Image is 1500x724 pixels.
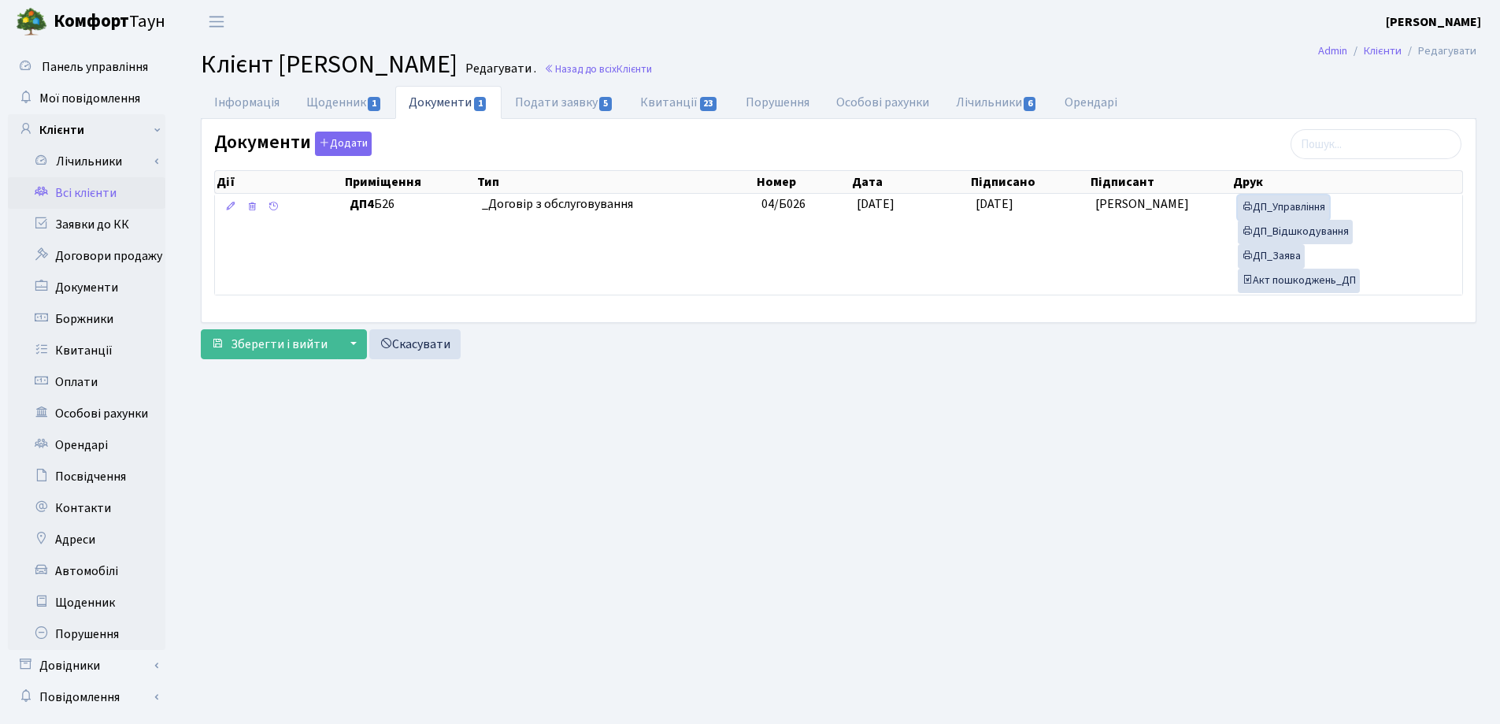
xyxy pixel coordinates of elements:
[850,171,969,193] th: Дата
[39,90,140,107] span: Мої повідомлення
[1238,244,1305,269] a: ДП_Заява
[8,114,165,146] a: Клієнти
[215,171,343,193] th: Дії
[311,129,372,157] a: Додати
[1386,13,1481,32] a: [PERSON_NAME]
[343,171,476,193] th: Приміщення
[476,171,755,193] th: Тип
[315,132,372,156] button: Документи
[368,97,380,111] span: 1
[214,132,372,156] label: Документи
[1238,269,1360,293] a: Акт пошкоджень_ДП
[8,555,165,587] a: Автомобілі
[8,681,165,713] a: Повідомлення
[1318,43,1347,59] a: Admin
[976,195,1013,213] span: [DATE]
[42,58,148,76] span: Панель управління
[8,618,165,650] a: Порушення
[617,61,652,76] span: Клієнти
[231,336,328,353] span: Зберегти і вийти
[8,366,165,398] a: Оплати
[755,171,851,193] th: Номер
[1238,195,1329,220] a: ДП_Управління
[201,46,457,83] span: Клієнт [PERSON_NAME]
[369,329,461,359] a: Скасувати
[482,195,749,213] span: _Договір з обслуговування
[54,9,129,34] b: Комфорт
[8,177,165,209] a: Всі клієнти
[197,9,236,35] button: Переключити навігацію
[201,86,293,119] a: Інформація
[700,97,717,111] span: 23
[1402,43,1476,60] li: Редагувати
[1291,129,1461,159] input: Пошук...
[462,61,536,76] small: Редагувати .
[857,195,894,213] span: [DATE]
[293,86,395,119] a: Щоденник
[1364,43,1402,59] a: Клієнти
[8,240,165,272] a: Договори продажу
[1095,195,1189,213] span: [PERSON_NAME]
[823,86,943,119] a: Особові рахунки
[1024,97,1036,111] span: 6
[8,587,165,618] a: Щоденник
[1231,171,1462,193] th: Друк
[8,209,165,240] a: Заявки до КК
[1089,171,1231,193] th: Підписант
[8,83,165,114] a: Мої повідомлення
[544,61,652,76] a: Назад до всіхКлієнти
[8,461,165,492] a: Посвідчення
[350,195,469,213] span: Б26
[943,86,1051,119] a: Лічильники
[474,97,487,111] span: 1
[8,524,165,555] a: Адреси
[1238,220,1353,244] a: ДП_Відшкодування
[16,6,47,38] img: logo.png
[8,398,165,429] a: Особові рахунки
[8,272,165,303] a: Документи
[502,86,627,119] a: Подати заявку
[1294,35,1500,68] nav: breadcrumb
[8,650,165,681] a: Довідники
[732,86,823,119] a: Порушення
[8,303,165,335] a: Боржники
[599,97,612,111] span: 5
[8,335,165,366] a: Квитанції
[54,9,165,35] span: Таун
[18,146,165,177] a: Лічильники
[969,171,1088,193] th: Підписано
[1051,86,1131,119] a: Орендарі
[350,195,374,213] b: ДП4
[8,429,165,461] a: Орендарі
[8,492,165,524] a: Контакти
[8,51,165,83] a: Панель управління
[395,86,501,119] a: Документи
[627,86,731,119] a: Квитанції
[761,195,806,213] span: 04/Б026
[201,329,338,359] button: Зберегти і вийти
